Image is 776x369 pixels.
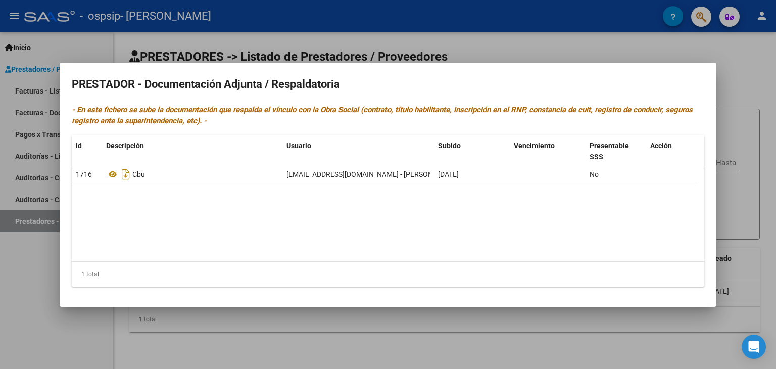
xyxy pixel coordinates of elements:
datatable-header-cell: Subido [434,135,510,168]
span: 1716 [76,170,92,178]
datatable-header-cell: id [72,135,102,168]
span: Usuario [286,142,311,150]
div: 1 total [72,262,704,287]
span: id [76,142,82,150]
span: [DATE] [438,170,459,178]
span: Subido [438,142,461,150]
span: Presentable SSS [590,142,629,161]
span: [EMAIL_ADDRESS][DOMAIN_NAME] - [PERSON_NAME] [286,170,458,178]
span: No [590,170,599,178]
div: Open Intercom Messenger [742,335,766,359]
h2: PRESTADOR - Documentación Adjunta / Respaldatoria [72,75,704,94]
datatable-header-cell: Acción [646,135,697,168]
i: - En este fichero se sube la documentación que respalda el vínculo con la Obra Social (contrato, ... [72,105,693,126]
datatable-header-cell: Vencimiento [510,135,586,168]
i: Descargar documento [119,166,132,182]
span: Cbu [132,170,145,178]
datatable-header-cell: Usuario [282,135,434,168]
span: Vencimiento [514,142,555,150]
span: Descripción [106,142,144,150]
datatable-header-cell: Presentable SSS [586,135,646,168]
span: Acción [650,142,672,150]
datatable-header-cell: Descripción [102,135,282,168]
